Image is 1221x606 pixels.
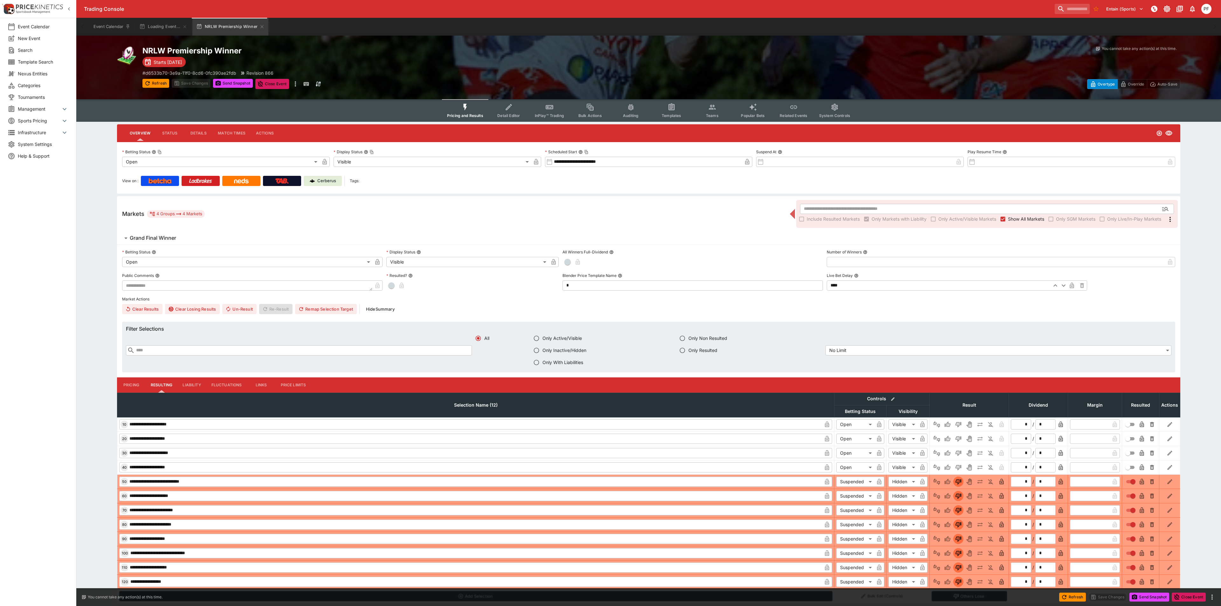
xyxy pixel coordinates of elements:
button: Win [942,562,953,573]
button: Details [184,126,213,141]
button: Win [942,505,953,515]
input: search [1055,4,1090,14]
button: Eliminated In Play [986,477,996,487]
button: Copy To Clipboard [584,150,589,154]
span: 30 [121,451,128,455]
div: Visible [888,434,917,444]
button: Send Snapshot [1129,593,1169,602]
button: Void [964,419,974,430]
button: Void [964,577,974,587]
div: Hidden [888,491,917,501]
button: Push [975,548,985,558]
button: Pricing [117,377,146,393]
div: Suspended [836,562,874,573]
span: System Controls [819,113,850,118]
span: Management [18,106,61,112]
button: Copy To Clipboard [369,150,374,154]
button: Void [964,520,974,530]
button: Void [964,534,974,544]
p: Overtype [1098,81,1115,87]
div: Hidden [888,577,917,587]
div: Open [122,257,372,267]
p: Public Comments [122,273,154,278]
button: Close Event [255,79,289,89]
div: Suspended [836,534,874,544]
span: 110 [121,565,128,570]
p: Number of Winners [827,249,862,255]
button: Un-Result [222,304,256,314]
button: Event Calendar [90,18,134,36]
button: Auto-Save [1147,79,1180,89]
button: Eliminated In Play [986,562,996,573]
button: Documentation [1174,3,1185,15]
span: Event Calendar [18,23,68,30]
span: 10 [121,422,128,427]
p: Display Status [334,149,362,155]
button: Push [975,534,985,544]
img: PriceKinetics Logo [2,3,15,15]
span: Auditing [623,113,638,118]
button: Display Status [417,250,421,254]
button: Links [247,377,276,393]
span: Only SGM Markets [1056,216,1095,222]
th: Resulted [1122,393,1159,417]
span: 120 [121,580,129,584]
span: InPlay™ Trading [535,113,564,118]
span: Detail Editor [497,113,520,118]
div: Visible [888,462,917,472]
span: Tournaments [18,94,68,100]
div: Open [836,462,874,472]
button: Suspend At [778,150,782,154]
button: Toggle light/dark mode [1161,3,1173,15]
div: / [1032,550,1034,556]
span: Pricing and Results [447,113,483,118]
a: Cerberus [304,176,342,186]
span: Only Markets with Liability [872,216,927,222]
span: Nexus Entities [18,70,68,77]
p: Starts [DATE] [154,59,182,65]
div: / [1032,507,1034,513]
button: Lose [953,434,963,444]
div: / [1032,521,1034,528]
p: Copy To Clipboard [142,70,236,76]
button: Push [975,434,985,444]
span: Only Active/Visible Markets [938,216,996,222]
button: Eliminated In Play [986,548,996,558]
button: Push [975,448,985,458]
button: Status [155,126,184,141]
button: Win [942,534,953,544]
button: Overview [125,126,155,141]
button: Lose [953,548,963,558]
div: Start From [1087,79,1180,89]
button: Copy To Clipboard [157,150,162,154]
img: Cerberus [310,178,315,183]
img: Neds [234,178,248,183]
span: System Settings [18,141,68,148]
button: Win [942,477,953,487]
div: Suspended [836,477,874,487]
div: Trading Console [84,6,1052,12]
span: Related Events [780,113,807,118]
span: Visibility [892,408,925,415]
button: Play Resume Time [1003,150,1007,154]
span: Bulk Actions [578,113,602,118]
div: Hidden [888,505,917,515]
th: Controls [834,393,930,405]
button: Push [975,419,985,430]
svg: More [1166,216,1174,223]
button: HideSummary [362,304,398,314]
button: Push [975,491,985,501]
button: Lose [953,577,963,587]
span: Selection Name (12) [447,401,505,409]
h6: Grand Final Winner [130,235,176,241]
span: 90 [121,537,128,541]
span: Only Non Resulted [688,335,727,341]
button: Win [942,419,953,430]
p: Override [1128,81,1144,87]
span: Categories [18,82,68,89]
span: Only Inactive/Hidden [542,347,586,354]
div: / [1032,421,1034,428]
button: Overtype [1087,79,1118,89]
p: Revision 866 [246,70,273,76]
span: Search [18,47,68,53]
